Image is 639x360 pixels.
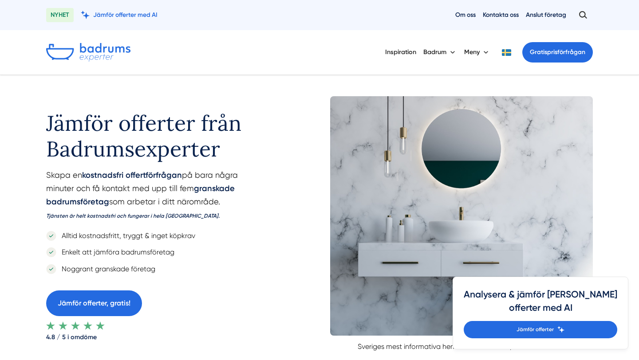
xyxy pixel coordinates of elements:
h1: Jämför offerter från Badrumsexperter [46,96,273,168]
button: Badrum [423,41,457,64]
span: Jämför offerter [517,325,554,334]
p: Sveriges mest informativa hemsida om badrum, våtrum & bastu. [330,336,593,352]
a: Jämför offerter [464,321,617,338]
p: Noggrant granskade företag [56,263,155,274]
button: Öppna sök [573,7,593,23]
p: Skapa en på bara några minuter och få kontakt med upp till fem som arbetar i ditt närområde. [46,168,273,226]
strong: kostnadsfri offertförfrågan [82,170,182,180]
a: Jämför offerter med AI [81,11,158,19]
a: Inspiration [385,41,416,63]
img: Badrumsexperter omslagsbild [330,96,593,336]
span: Jämför offerter med AI [93,11,158,19]
a: Om oss [455,11,476,19]
h4: Analysera & jämför [PERSON_NAME] offerter med AI [464,288,617,321]
a: Anslut företag [526,11,566,19]
a: Kontakta oss [483,11,519,19]
button: Meny [464,41,490,64]
a: Jämför offerter, gratis! [46,290,142,316]
img: Badrumsexperter.se logotyp [46,43,130,62]
i: Tjänsten är helt kostnadsfri och fungerar i hela [GEOGRAPHIC_DATA]. [46,213,220,219]
p: Enkelt att jämföra badrumsföretag [56,247,174,258]
p: Alltid kostnadsfritt, tryggt & inget köpkrav [56,230,195,241]
a: Gratisprisförfrågan [522,42,593,63]
strong: 4.8 / 5 i omdöme [46,330,273,341]
span: NYHET [46,8,74,22]
span: Gratis [530,48,547,56]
